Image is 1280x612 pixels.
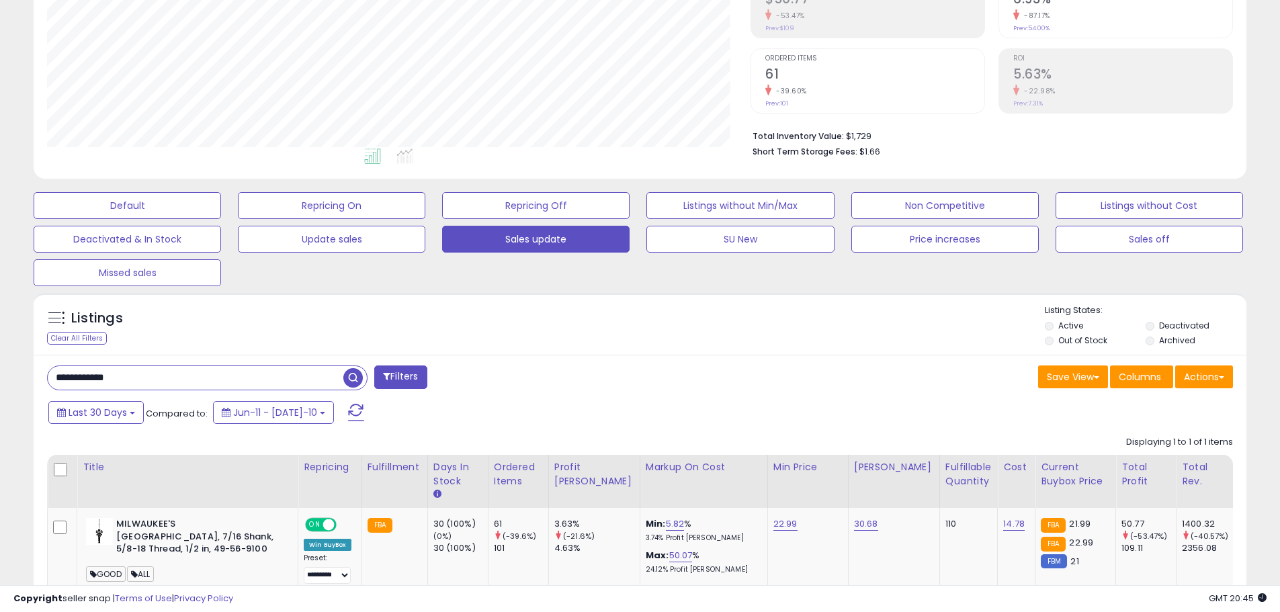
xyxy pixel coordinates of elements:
div: Title [83,460,292,474]
label: Archived [1159,335,1195,346]
button: Sales off [1056,226,1243,253]
div: % [646,518,757,543]
small: -87.17% [1019,11,1050,21]
button: Sales update [442,226,630,253]
div: Fulfillable Quantity [945,460,992,488]
div: Current Buybox Price [1041,460,1110,488]
span: $1.66 [859,145,880,158]
div: Markup on Cost [646,460,762,474]
small: FBA [1041,537,1066,552]
div: Clear All Filters [47,332,107,345]
div: Ordered Items [494,460,543,488]
div: [PERSON_NAME] [854,460,934,474]
button: SU New [646,226,834,253]
div: 109.11 [1121,542,1176,554]
small: Prev: 101 [765,99,788,107]
div: seller snap | | [13,593,233,605]
button: Price increases [851,226,1039,253]
div: 110 [945,518,987,530]
img: 310ePfTIi5L._SL40_.jpg [86,518,113,545]
b: MILWAUKEE'S [GEOGRAPHIC_DATA], 7/16 Shank, 5/8-18 Thread, 1/2 in, 49-56-9100 [116,518,280,559]
button: Deactivated & In Stock [34,226,221,253]
div: Win BuyBox [304,539,351,551]
button: Columns [1110,365,1173,388]
strong: Copyright [13,592,62,605]
a: 50.07 [669,549,693,562]
button: Repricing On [238,192,425,219]
div: 61 [494,518,548,530]
p: 3.74% Profit [PERSON_NAME] [646,533,757,543]
small: Days In Stock. [433,488,441,500]
small: (-40.57%) [1191,531,1228,541]
div: Preset: [304,554,351,584]
b: Max: [646,549,669,562]
small: Prev: 7.31% [1013,99,1043,107]
b: Total Inventory Value: [753,130,844,142]
h2: 5.63% [1013,67,1232,85]
button: Save View [1038,365,1108,388]
small: (0%) [433,531,452,541]
div: Fulfillment [368,460,422,474]
div: Profit [PERSON_NAME] [554,460,634,488]
div: Cost [1003,460,1029,474]
small: (-21.6%) [563,531,595,541]
button: Repricing Off [442,192,630,219]
small: (-53.47%) [1130,531,1167,541]
span: OFF [335,519,356,531]
a: 30.68 [854,517,878,531]
div: % [646,550,757,574]
small: FBA [1041,518,1066,533]
span: 2025-08-10 20:45 GMT [1209,592,1267,605]
div: 30 (100%) [433,518,488,530]
label: Deactivated [1159,320,1209,331]
button: Filters [374,365,427,389]
div: 3.63% [554,518,640,530]
small: -53.47% [771,11,805,21]
label: Out of Stock [1058,335,1107,346]
span: Columns [1119,370,1161,384]
button: Last 30 Days [48,401,144,424]
span: Jun-11 - [DATE]-10 [233,406,317,419]
span: Last 30 Days [69,406,127,419]
button: Listings without Min/Max [646,192,834,219]
div: 4.63% [554,542,640,554]
small: -22.98% [1019,86,1056,96]
span: ON [306,519,323,531]
div: 50.77 [1121,518,1176,530]
span: 22.99 [1069,536,1093,549]
a: 5.82 [666,517,685,531]
small: -39.60% [771,86,807,96]
div: 2356.08 [1182,542,1236,554]
button: Non Competitive [851,192,1039,219]
a: Terms of Use [115,592,172,605]
small: FBM [1041,554,1067,568]
span: 21.99 [1069,517,1091,530]
div: Repricing [304,460,356,474]
b: Short Term Storage Fees: [753,146,857,157]
small: Prev: 54.00% [1013,24,1050,32]
div: 30 (100%) [433,542,488,554]
span: Compared to: [146,407,208,420]
li: $1,729 [753,127,1223,143]
span: 21 [1070,555,1078,568]
div: Min Price [773,460,843,474]
div: Days In Stock [433,460,482,488]
h5: Listings [71,309,123,328]
p: 24.12% Profit [PERSON_NAME] [646,565,757,574]
div: Displaying 1 to 1 of 1 items [1126,436,1233,449]
button: Update sales [238,226,425,253]
span: GOOD [86,566,126,582]
button: Default [34,192,221,219]
p: Listing States: [1045,304,1246,317]
button: Jun-11 - [DATE]-10 [213,401,334,424]
small: FBA [368,518,392,533]
a: Privacy Policy [174,592,233,605]
button: Actions [1175,365,1233,388]
div: Total Profit [1121,460,1170,488]
button: Missed sales [34,259,221,286]
div: 1400.32 [1182,518,1236,530]
b: Min: [646,517,666,530]
button: Listings without Cost [1056,192,1243,219]
label: Active [1058,320,1083,331]
th: The percentage added to the cost of goods (COGS) that forms the calculator for Min & Max prices. [640,455,767,508]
